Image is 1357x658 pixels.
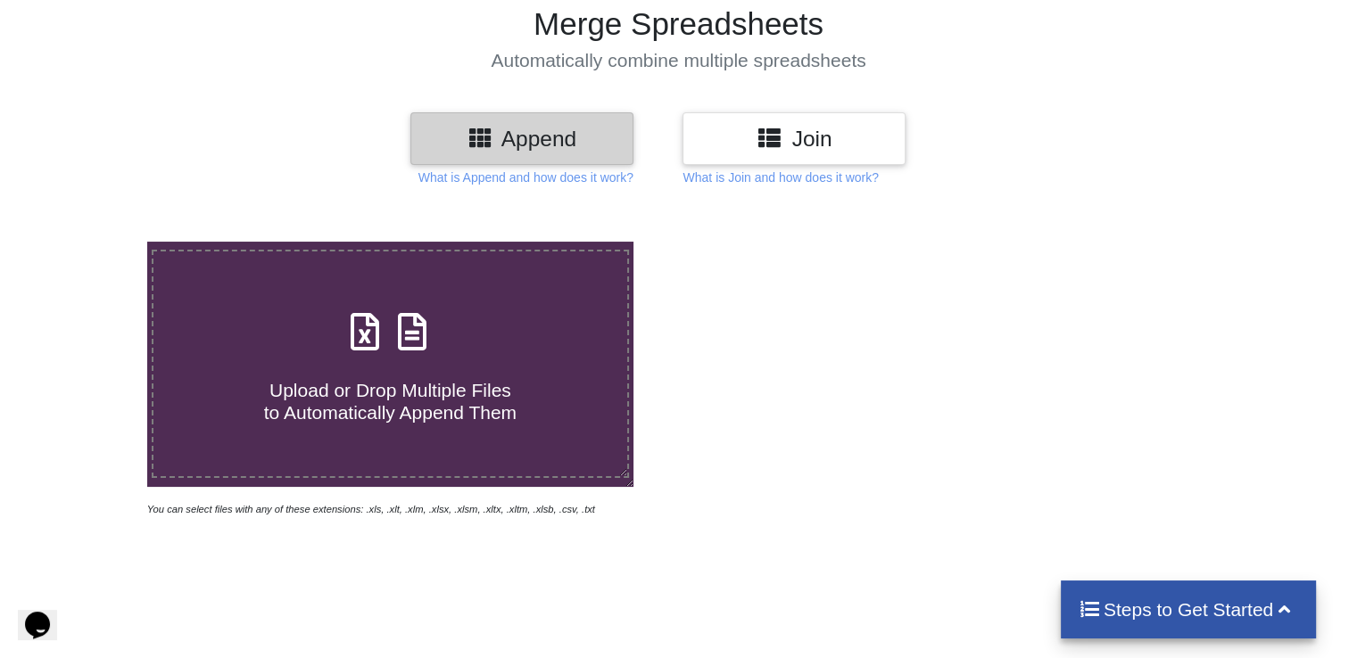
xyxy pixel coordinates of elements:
[418,169,633,186] p: What is Append and how does it work?
[683,169,878,186] p: What is Join and how does it work?
[147,504,595,514] i: You can select files with any of these extensions: .xls, .xlt, .xlm, .xlsx, .xlsm, .xltx, .xltm, ...
[264,380,517,423] span: Upload or Drop Multiple Files to Automatically Append Them
[18,587,75,640] iframe: chat widget
[696,126,892,152] h3: Join
[424,126,620,152] h3: Append
[1079,598,1299,621] h4: Steps to Get Started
